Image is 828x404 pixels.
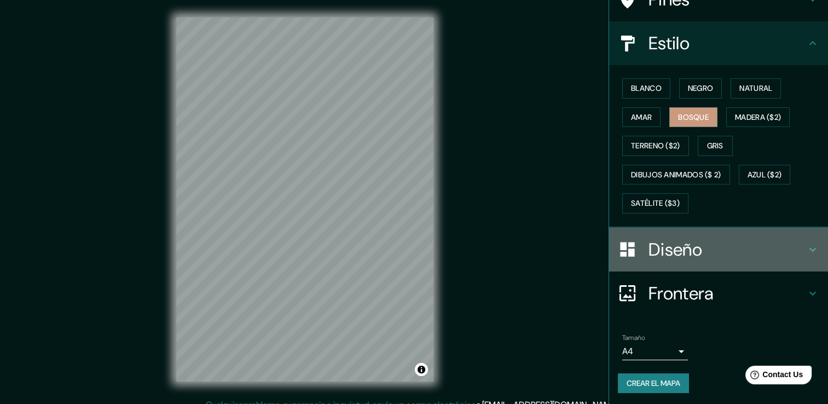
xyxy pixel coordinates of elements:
div: A4 [622,343,688,360]
font: Negro [688,82,714,95]
button: Amar [622,107,661,128]
button: Natural [731,78,781,99]
font: Azul ($2) [748,168,782,182]
div: Diseño [609,228,828,272]
button: Blanco [622,78,670,99]
h4: Frontera [648,282,806,304]
font: Blanco [631,82,662,95]
button: Terreno ($2) [622,136,689,156]
font: Satélite ($3) [631,197,680,210]
button: Madera ($2) [726,107,790,128]
font: Madera ($2) [735,111,781,124]
button: Gris [698,136,733,156]
font: Amar [631,111,652,124]
div: Estilo [609,21,828,65]
h4: Estilo [648,32,806,54]
font: Terreno ($2) [631,139,680,153]
font: Natural [739,82,772,95]
button: Bosque [669,107,717,128]
font: Dibujos animados ($ 2) [631,168,721,182]
button: Azul ($2) [739,165,791,185]
canvas: Mapa [176,18,433,382]
iframe: Help widget launcher [731,361,816,392]
button: Satélite ($3) [622,193,688,213]
button: Dibujos animados ($ 2) [622,165,730,185]
label: Tamaño [622,333,645,342]
font: Gris [707,139,723,153]
div: Frontera [609,272,828,315]
h4: Diseño [648,239,806,261]
font: Crear el mapa [627,377,680,390]
font: Bosque [678,111,709,124]
button: Negro [679,78,722,99]
button: Crear el mapa [618,373,689,394]
button: Alternar atribución [415,363,428,376]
